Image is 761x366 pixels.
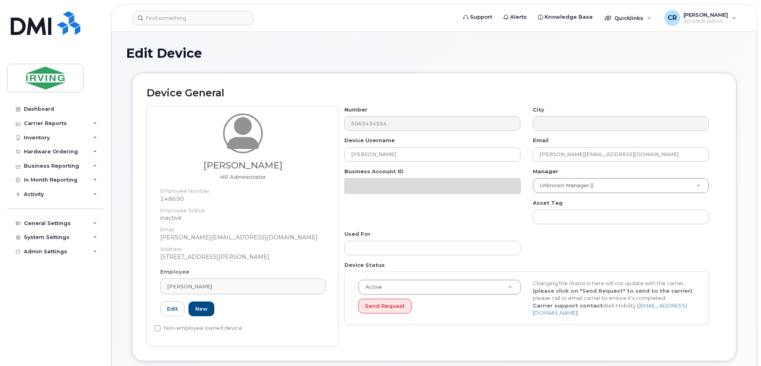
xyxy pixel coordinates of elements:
label: Device Username [344,137,395,144]
label: Used For [344,230,371,238]
label: Email [533,137,549,144]
h2: Device General [147,88,722,99]
h1: Edit Device [126,46,742,60]
label: Device Status [344,261,385,269]
span: [PERSON_NAME] [167,283,212,290]
dd: 248690 [160,195,326,203]
a: Active [359,280,520,294]
label: Non-employee owned device [154,323,242,333]
span: Job title [220,174,266,180]
label: Business Account ID [344,168,404,175]
dt: Employee Status: [160,203,326,214]
label: Employee [160,268,189,276]
a: Edit [160,301,184,316]
dd: [PERSON_NAME][EMAIL_ADDRESS][DOMAIN_NAME] [160,233,326,241]
a: New [188,301,214,316]
span: Unknown Manager () [535,182,594,189]
strong: (please click on "Send Request" to send to the carrier) [533,288,692,294]
a: Unknown Manager () [533,178,709,193]
button: Send Request [358,299,412,313]
dd: inactive [160,214,326,222]
dd: [STREET_ADDRESS][PERSON_NAME] [160,253,326,261]
a: [EMAIL_ADDRESS][DOMAIN_NAME] [533,302,687,316]
label: Asset Tag [533,199,563,207]
dt: Address: [160,241,326,253]
label: Manager [533,168,558,175]
span: Active [361,284,382,291]
input: Non-employee owned device [154,325,161,331]
h3: [PERSON_NAME] [160,160,326,170]
a: [PERSON_NAME] [160,278,326,294]
strong: Carrier support contact: [533,302,604,309]
div: Changing the Status in here will not update with the carrier, , please call or email carrier to e... [527,280,701,317]
dt: Employee Number: [160,183,326,195]
label: City [533,106,544,114]
dt: Email: [160,222,326,233]
label: Number [344,106,367,114]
